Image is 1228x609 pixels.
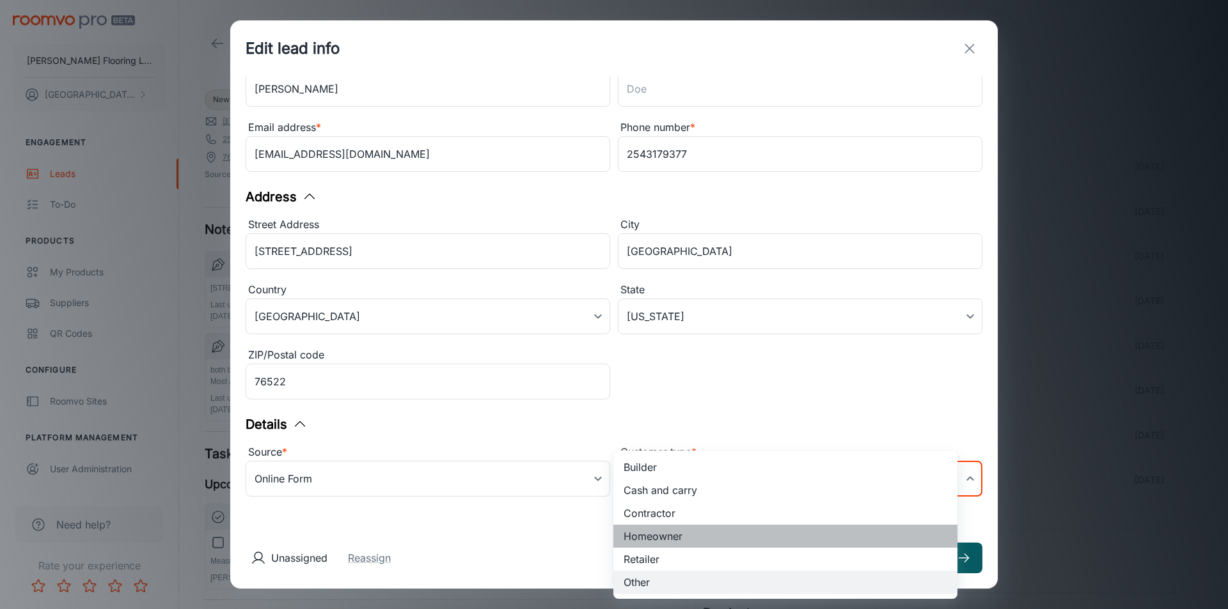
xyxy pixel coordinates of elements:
li: Cash and carry [613,479,957,502]
li: Other [613,571,957,594]
li: Retailer [613,548,957,571]
li: Contractor [613,502,957,525]
li: Homeowner [613,525,957,548]
li: Builder [613,456,957,479]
